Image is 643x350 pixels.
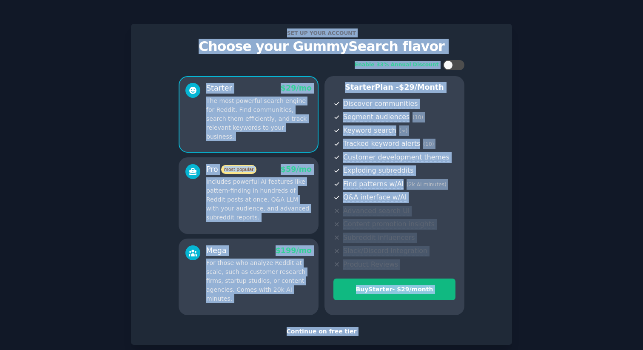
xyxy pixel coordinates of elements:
[286,28,358,37] span: Set up your account
[343,126,396,135] span: Keyword search
[140,327,503,336] div: Continue on free tier
[206,164,256,175] div: Pro
[343,153,450,162] span: Customer development themes
[206,259,312,303] p: For those who analyze Reddit at scale, such as customer research firms, startup studios, or conte...
[343,207,410,216] span: Advanced search UI
[399,83,444,91] span: $ 29 /month
[423,141,434,147] span: ( 10 )
[343,100,418,108] span: Discover communities
[343,180,404,189] span: Find patterns w/AI
[407,182,447,188] span: ( 2k AI minutes )
[343,220,435,229] span: Content promotion insights
[343,233,415,242] span: Subreddit influencers
[343,113,410,122] span: Segment audiences
[399,128,408,134] span: ( ∞ )
[343,139,420,148] span: Tracked keyword alerts
[140,39,503,54] p: Choose your GummySearch flavor
[343,193,407,202] span: Q&A interface w/AI
[355,61,439,69] div: Enable 33% Annual Discount
[281,84,312,92] span: $ 29 /mo
[343,260,398,269] span: Product Reviews
[206,83,232,94] div: Starter
[221,165,257,174] span: most popular
[413,114,423,120] span: ( 10 )
[276,246,312,255] span: $ 199 /mo
[333,279,455,300] button: BuyStarter- $29/month
[206,245,227,256] div: Mega
[206,177,312,222] p: Includes powerful AI features like pattern-finding in hundreds of Reddit posts at once, Q&A LLM w...
[333,82,455,93] p: Starter Plan -
[334,285,455,294] div: Buy Starter - $ 29 /month
[281,165,312,174] span: $ 59 /mo
[343,247,427,256] span: Slack/Discord integration
[206,97,312,141] p: The most powerful search engine for Reddit. Find communities, search them efficiently, and track ...
[343,166,413,175] span: Exploding subreddits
